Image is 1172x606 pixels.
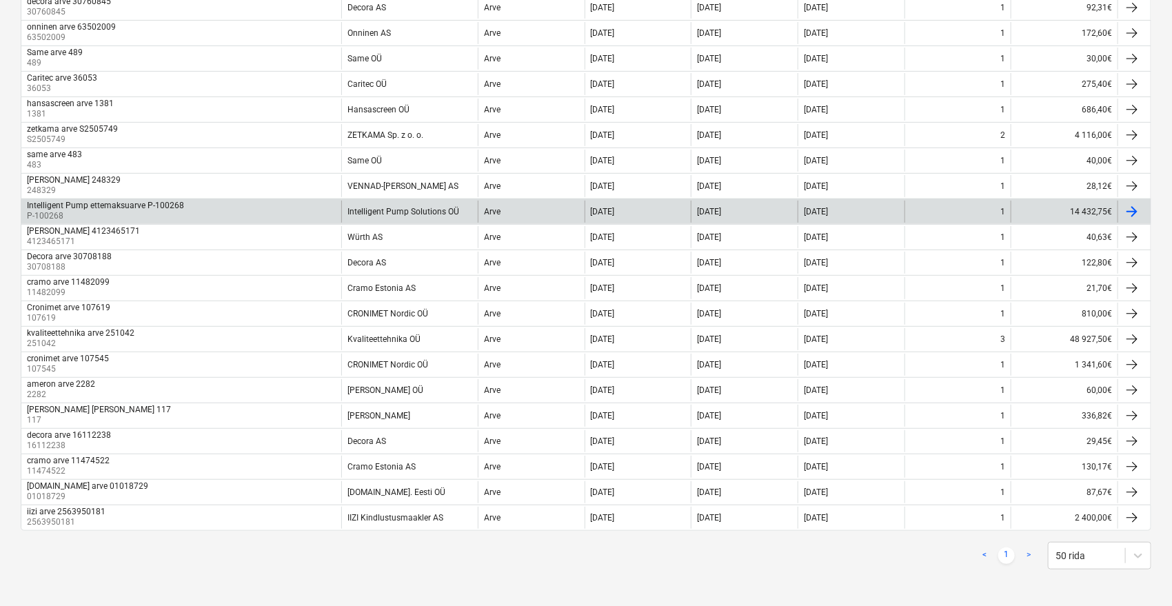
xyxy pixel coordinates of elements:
[1011,99,1118,121] div: 686,40€
[697,309,721,319] div: [DATE]
[1011,226,1118,248] div: 40,63€
[804,411,828,421] div: [DATE]
[27,185,123,196] p: 248329
[484,283,501,293] div: Arve
[697,156,721,165] div: [DATE]
[27,73,97,83] div: Caritec arve 36053
[1000,181,1005,191] div: 1
[976,547,993,564] a: Previous page
[347,309,428,319] div: CRONIMET Nordic OÜ
[591,462,615,472] div: [DATE]
[27,48,83,57] div: Same arve 489
[804,79,828,89] div: [DATE]
[27,210,187,222] p: P-100268
[484,28,501,38] div: Arve
[27,226,140,236] div: [PERSON_NAME] 4123465171
[804,360,828,370] div: [DATE]
[484,436,501,446] div: Arve
[27,465,112,477] p: 11474522
[697,28,721,38] div: [DATE]
[484,258,501,267] div: Arve
[804,156,828,165] div: [DATE]
[591,28,615,38] div: [DATE]
[1000,487,1005,497] div: 1
[347,436,386,446] div: Decora AS
[484,232,501,242] div: Arve
[591,258,615,267] div: [DATE]
[697,436,721,446] div: [DATE]
[1011,405,1118,427] div: 336,82€
[1000,334,1005,344] div: 3
[591,130,615,140] div: [DATE]
[27,491,151,503] p: 01018729
[697,334,721,344] div: [DATE]
[347,28,391,38] div: Onninen AS
[804,3,828,12] div: [DATE]
[591,436,615,446] div: [DATE]
[347,207,459,216] div: Intelligent Pump Solutions OÜ
[347,360,428,370] div: CRONIMET Nordic OÜ
[27,481,148,491] div: [DOMAIN_NAME] arve 01018729
[484,487,501,497] div: Arve
[27,134,121,145] p: S2505749
[697,462,721,472] div: [DATE]
[484,105,501,114] div: Arve
[591,79,615,89] div: [DATE]
[697,79,721,89] div: [DATE]
[1000,283,1005,293] div: 1
[804,181,828,191] div: [DATE]
[27,354,109,363] div: cronimet arve 107545
[1000,436,1005,446] div: 1
[27,236,143,248] p: 4123465171
[27,261,114,273] p: 30708188
[1011,175,1118,197] div: 28,12€
[804,54,828,63] div: [DATE]
[591,181,615,191] div: [DATE]
[1000,513,1005,523] div: 1
[1011,22,1118,44] div: 172,60€
[1011,73,1118,95] div: 275,40€
[1000,258,1005,267] div: 1
[1011,456,1118,478] div: 130,17€
[804,462,828,472] div: [DATE]
[591,309,615,319] div: [DATE]
[804,207,828,216] div: [DATE]
[27,328,134,338] div: kvaliteettehnika arve 251042
[27,175,121,185] div: [PERSON_NAME] 248329
[804,513,828,523] div: [DATE]
[347,385,423,395] div: [PERSON_NAME] OÜ
[1000,411,1005,421] div: 1
[347,181,458,191] div: VENNAD-[PERSON_NAME] AS
[1011,150,1118,172] div: 40,00€
[347,513,443,523] div: IIZI Kindlustusmaakler AS
[27,312,113,324] p: 107619
[697,411,721,421] div: [DATE]
[591,283,615,293] div: [DATE]
[484,79,501,89] div: Arve
[697,181,721,191] div: [DATE]
[1000,385,1005,395] div: 1
[804,28,828,38] div: [DATE]
[1011,354,1118,376] div: 1 341,60€
[27,124,118,134] div: zetkama arve S2505749
[1020,547,1037,564] a: Next page
[484,513,501,523] div: Arve
[591,232,615,242] div: [DATE]
[484,334,501,344] div: Arve
[27,22,116,32] div: onninen arve 63502009
[1000,130,1005,140] div: 2
[697,487,721,497] div: [DATE]
[27,252,112,261] div: Decora arve 30708188
[697,54,721,63] div: [DATE]
[27,405,171,414] div: [PERSON_NAME] [PERSON_NAME] 117
[27,389,98,401] p: 2282
[1000,207,1005,216] div: 1
[484,360,501,370] div: Arve
[27,201,184,210] div: Intelligent Pump ettemaksuarve P-100268
[591,360,615,370] div: [DATE]
[591,54,615,63] div: [DATE]
[27,414,174,426] p: 117
[27,99,114,108] div: hansascreen arve 1381
[804,487,828,497] div: [DATE]
[347,283,416,293] div: Cramo Estonia AS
